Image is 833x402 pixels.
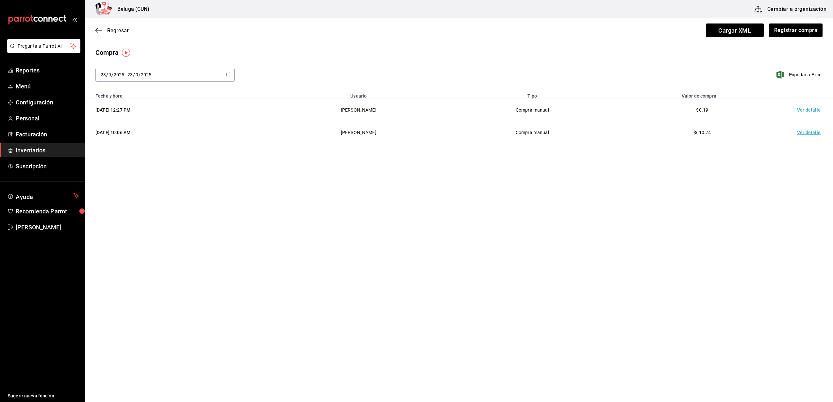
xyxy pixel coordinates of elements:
[696,107,708,113] span: $0.19
[706,23,764,37] span: Cargar XML
[787,99,833,121] td: Ver detalle
[778,71,823,79] button: Exportar a Excel
[141,72,152,77] input: Year
[16,192,71,200] span: Ayuda
[113,72,125,77] input: Year
[270,99,447,121] td: [PERSON_NAME]
[7,39,80,53] button: Pregunta a Parrot AI
[16,66,79,75] span: Reportes
[107,27,129,34] span: Regresar
[72,17,77,22] button: open_drawer_menu
[133,72,135,77] span: /
[108,72,111,77] input: Month
[5,47,80,54] a: Pregunta a Parrot AI
[693,130,711,135] span: $610.74
[16,82,79,91] span: Menú
[447,99,617,121] td: Compra manual
[16,146,79,155] span: Inventarios
[16,207,79,216] span: Recomienda Parrot
[447,121,617,144] td: Compra manual
[270,89,447,99] th: Usuario
[122,49,130,57] img: Tooltip marker
[106,72,108,77] span: /
[95,129,262,136] div: [DATE] 10:06 AM
[270,121,447,144] td: [PERSON_NAME]
[18,43,70,50] span: Pregunta a Parrot AI
[447,89,617,99] th: Tipo
[16,114,79,123] span: Personal
[100,72,106,77] input: Day
[16,130,79,139] span: Facturación
[95,27,129,34] button: Regresar
[769,23,823,37] button: Registrar compra
[111,72,113,77] span: /
[8,393,79,399] span: Sugerir nueva función
[139,72,141,77] span: /
[16,98,79,107] span: Configuración
[127,72,133,77] input: Day
[112,5,150,13] h3: Beluga (CUN)
[16,162,79,171] span: Suscripción
[16,223,79,232] span: [PERSON_NAME]
[95,107,262,113] div: [DATE] 12:27 PM
[85,89,270,99] th: Fecha y hora
[617,89,787,99] th: Valor de compra
[787,121,833,144] td: Ver detalle
[125,72,126,77] span: -
[95,48,119,57] div: Compra
[135,72,139,77] input: Month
